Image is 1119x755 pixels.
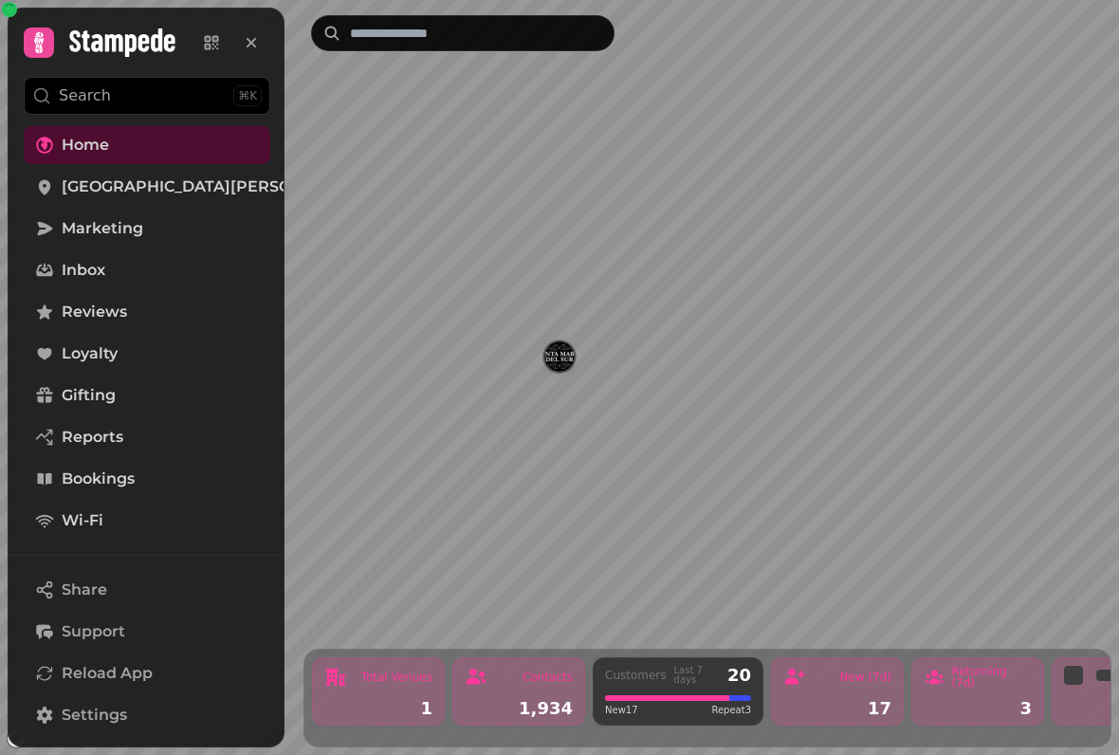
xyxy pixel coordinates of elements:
[24,293,270,331] a: Reviews
[62,704,127,727] span: Settings
[711,703,751,717] span: Repeat 3
[24,571,270,609] button: Share
[24,654,270,692] button: Reload App
[24,696,270,734] a: Settings
[62,426,123,449] span: Reports
[62,342,118,365] span: Loyalty
[24,335,270,373] a: Loyalty
[924,700,1032,717] div: 3
[674,666,720,685] div: Last 7 days
[324,700,432,717] div: 1
[59,84,111,107] p: Search
[24,460,270,498] a: Bookings
[24,251,270,289] a: Inbox
[839,672,891,683] div: New (7d)
[62,579,107,601] span: Share
[62,259,105,282] span: Inbox
[62,662,153,685] span: Reload App
[62,175,365,198] span: [GEOGRAPHIC_DATA][PERSON_NAME]
[361,672,432,683] div: Total Venues
[544,341,575,377] div: Map marker
[544,341,575,372] button: Santa Maria del Sur
[24,613,270,651] button: Support
[24,126,270,164] a: Home
[24,77,270,115] button: Search⌘K
[605,670,667,681] div: Customers
[62,217,143,240] span: Marketing
[62,468,135,490] span: Bookings
[62,384,116,407] span: Gifting
[523,672,573,683] div: Contacts
[24,168,270,206] a: [GEOGRAPHIC_DATA][PERSON_NAME]
[24,377,270,414] a: Gifting
[24,210,270,248] a: Marketing
[233,85,262,106] div: ⌘K
[24,502,270,540] a: Wi-Fi
[62,620,125,643] span: Support
[605,703,638,717] span: New 17
[783,700,891,717] div: 17
[24,418,270,456] a: Reports
[951,666,1032,689] div: Returning (7d)
[62,134,109,157] span: Home
[62,509,103,532] span: Wi-Fi
[727,667,751,684] div: 20
[62,301,127,323] span: Reviews
[465,700,573,717] div: 1,934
